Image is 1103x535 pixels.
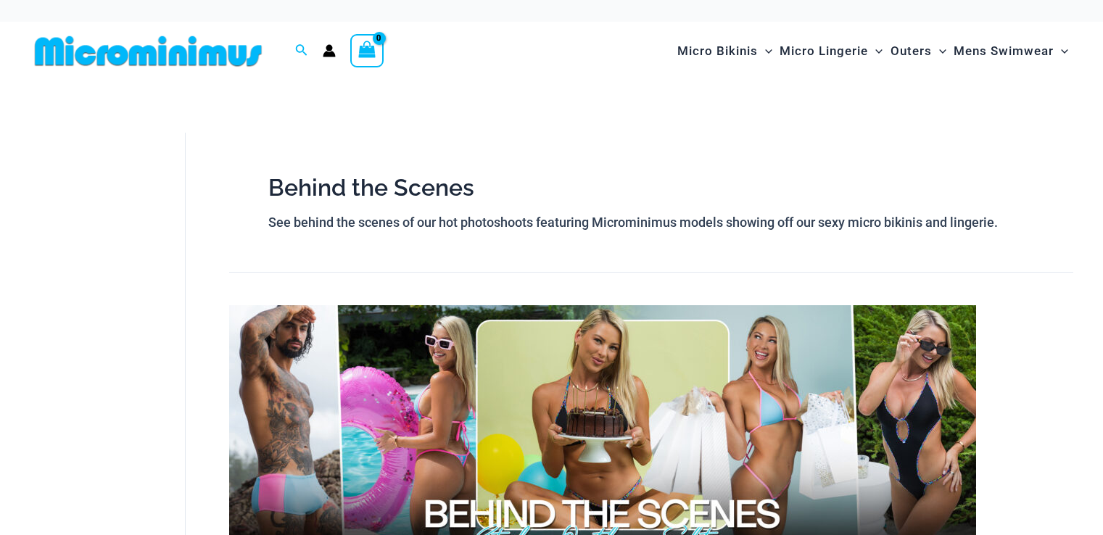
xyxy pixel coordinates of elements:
[887,29,950,73] a: OutersMenu ToggleMenu Toggle
[758,33,772,70] span: Menu Toggle
[932,33,946,70] span: Menu Toggle
[268,212,1034,233] p: See behind the scenes of our hot photoshoots featuring Microminimus models showing off our sexy m...
[295,42,308,60] a: Search icon link
[776,29,886,73] a: Micro LingerieMenu ToggleMenu Toggle
[868,33,883,70] span: Menu Toggle
[672,27,1074,75] nav: Site Navigation
[891,33,932,70] span: Outers
[1054,33,1068,70] span: Menu Toggle
[268,172,1034,204] h1: Behind the Scenes
[29,35,268,67] img: MM SHOP LOGO FLAT
[950,29,1072,73] a: Mens SwimwearMenu ToggleMenu Toggle
[780,33,868,70] span: Micro Lingerie
[323,44,336,57] a: Account icon link
[954,33,1054,70] span: Mens Swimwear
[674,29,776,73] a: Micro BikinisMenu ToggleMenu Toggle
[677,33,758,70] span: Micro Bikinis
[350,34,384,67] a: View Shopping Cart, empty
